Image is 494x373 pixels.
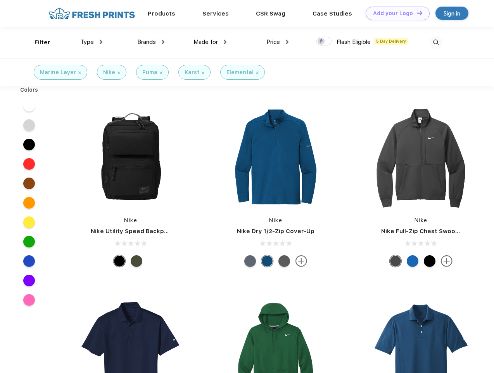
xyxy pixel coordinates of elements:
[424,255,435,267] div: Black
[256,10,285,17] a: CSR Swag
[131,255,142,267] div: Cargo Khaki
[337,38,371,45] span: Flash Eligible
[237,228,314,235] a: Nike Dry 1/2-Zip Cover-Up
[224,40,226,44] img: dropdown.png
[202,10,229,17] a: Services
[390,255,401,267] div: Anthracite
[78,71,81,74] img: filter_cancel.svg
[124,217,137,223] a: Nike
[46,7,137,20] img: fo%20logo%202.webp
[226,68,254,77] div: Elemental
[256,71,259,74] img: filter_cancel.svg
[117,71,120,74] img: filter_cancel.svg
[79,105,182,209] img: func=resize&h=266
[444,9,460,18] div: Sign in
[430,36,442,49] img: desktop_search.svg
[261,255,273,267] div: Gym Blue
[435,7,468,20] a: Sign in
[185,68,199,77] div: Karst
[381,228,484,235] a: Nike Full-Zip Chest Swoosh Jacket
[224,105,327,209] img: func=resize&h=266
[80,38,94,45] span: Type
[407,255,418,267] div: Royal
[441,255,453,267] img: more.svg
[295,255,307,267] img: more.svg
[142,68,157,77] div: Puma
[278,255,290,267] div: Black Heather
[114,255,125,267] div: Black
[103,68,115,77] div: Nike
[137,38,156,45] span: Brands
[162,40,164,44] img: dropdown.png
[160,71,162,74] img: filter_cancel.svg
[417,11,422,15] img: DT
[91,228,174,235] a: Nike Utility Speed Backpack
[269,217,282,223] a: Nike
[286,40,288,44] img: dropdown.png
[14,86,44,94] div: Colors
[415,217,428,223] a: Nike
[244,255,256,267] div: Navy Heather
[266,38,280,45] span: Price
[373,10,413,17] div: Add your Logo
[374,38,408,45] span: 5 Day Delivery
[202,71,204,74] img: filter_cancel.svg
[193,38,218,45] span: Made for
[35,38,50,47] div: Filter
[40,68,76,77] div: Marine Layer
[148,10,175,17] a: Products
[100,40,102,44] img: dropdown.png
[370,105,473,209] img: func=resize&h=266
